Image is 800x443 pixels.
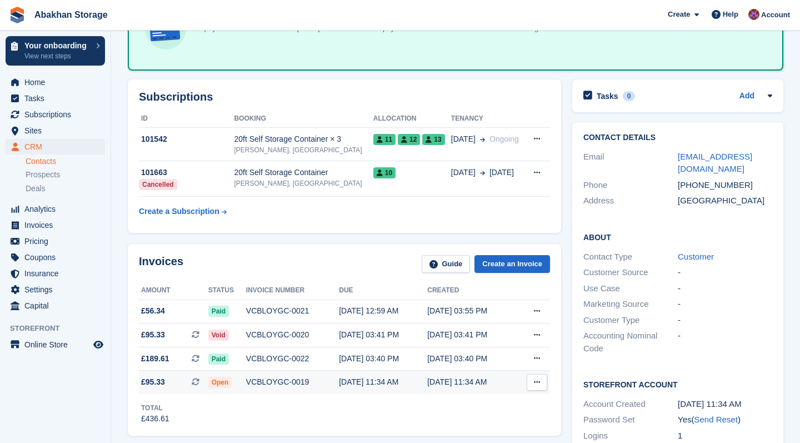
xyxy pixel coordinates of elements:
[24,201,91,217] span: Analytics
[373,134,396,145] span: 11
[422,134,444,145] span: 13
[246,305,339,317] div: VCBLOYGC-0021
[141,305,165,317] span: £56.34
[339,376,427,388] div: [DATE] 11:34 AM
[10,323,111,334] span: Storefront
[246,376,339,388] div: VCBLOYGC-0019
[678,314,772,327] div: -
[583,298,678,311] div: Marketing Source
[678,179,772,192] div: [PHONE_NUMBER]
[373,167,396,178] span: 10
[234,178,373,188] div: [PERSON_NAME], [GEOGRAPHIC_DATA]
[208,282,246,300] th: Status
[678,195,772,207] div: [GEOGRAPHIC_DATA]
[678,266,772,279] div: -
[139,179,177,190] div: Cancelled
[678,430,772,442] div: 1
[339,305,427,317] div: [DATE] 12:59 AM
[26,183,46,194] span: Deals
[339,329,427,341] div: [DATE] 03:41 PM
[139,206,219,217] div: Create a Subscription
[583,195,678,207] div: Address
[474,255,550,273] a: Create an Invoice
[139,201,227,222] a: Create a Subscription
[139,110,234,128] th: ID
[24,217,91,233] span: Invoices
[678,414,772,426] div: Yes
[208,330,229,341] span: Void
[597,91,618,101] h2: Tasks
[6,91,105,106] a: menu
[583,266,678,279] div: Customer Source
[141,413,169,425] div: £436.61
[141,376,165,388] span: £95.33
[24,337,91,352] span: Online Store
[26,170,60,180] span: Prospects
[6,107,105,122] a: menu
[139,91,550,103] h2: Subscriptions
[678,152,752,174] a: [EMAIL_ADDRESS][DOMAIN_NAME]
[583,179,678,192] div: Phone
[678,330,772,355] div: -
[24,282,91,297] span: Settings
[6,282,105,297] a: menu
[427,329,516,341] div: [DATE] 03:41 PM
[489,167,514,178] span: [DATE]
[427,305,516,317] div: [DATE] 03:55 PM
[24,298,91,313] span: Capital
[373,110,451,128] th: Allocation
[208,377,232,388] span: Open
[139,255,183,273] h2: Invoices
[739,90,754,103] a: Add
[234,133,373,145] div: 20ft Self Storage Container × 3
[6,250,105,265] a: menu
[6,139,105,155] a: menu
[427,376,516,388] div: [DATE] 11:34 AM
[141,353,169,365] span: £189.61
[26,169,105,181] a: Prospects
[694,415,737,424] a: Send Reset
[234,167,373,178] div: 20ft Self Storage Container
[24,123,91,138] span: Sites
[451,167,476,178] span: [DATE]
[583,414,678,426] div: Password Set
[6,201,105,217] a: menu
[339,282,427,300] th: Due
[748,9,759,20] img: William Abakhan
[24,139,91,155] span: CRM
[26,156,105,167] a: Contacts
[583,330,678,355] div: Accounting Nominal Code
[339,353,427,365] div: [DATE] 03:40 PM
[583,151,678,176] div: Email
[6,217,105,233] a: menu
[583,282,678,295] div: Use Case
[141,329,165,341] span: £95.33
[489,135,519,143] span: Ongoing
[427,282,516,300] th: Created
[246,329,339,341] div: VCBLOYGC-0020
[723,9,738,20] span: Help
[6,74,105,90] a: menu
[24,233,91,249] span: Pricing
[451,133,476,145] span: [DATE]
[24,51,91,61] p: View next steps
[9,7,26,23] img: stora-icon-8386f47178a22dfd0bd8f6a31ec36ba5ce8667c1dd55bd0f319d3a0aa187defe.svg
[678,252,714,261] a: Customer
[398,134,420,145] span: 12
[24,91,91,106] span: Tasks
[6,266,105,281] a: menu
[139,167,234,178] div: 101663
[6,123,105,138] a: menu
[583,231,772,242] h2: About
[427,353,516,365] div: [DATE] 03:40 PM
[583,314,678,327] div: Customer Type
[208,306,229,317] span: Paid
[583,430,678,442] div: Logins
[139,133,234,145] div: 101542
[139,282,208,300] th: Amount
[668,9,690,20] span: Create
[451,110,525,128] th: Tenancy
[6,36,105,66] a: Your onboarding View next steps
[92,338,105,351] a: Preview store
[583,133,772,142] h2: Contact Details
